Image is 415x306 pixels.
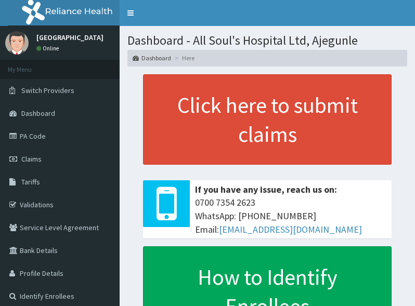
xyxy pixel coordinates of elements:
[5,31,29,55] img: User Image
[21,177,40,187] span: Tariffs
[21,154,42,164] span: Claims
[195,183,337,195] b: If you have any issue, reach us on:
[36,45,61,52] a: Online
[143,74,392,165] a: Click here to submit claims
[127,34,407,47] h1: Dashboard - All Soul's Hospital Ltd, Ajegunle
[172,54,194,62] li: Here
[21,109,55,118] span: Dashboard
[195,196,386,236] span: 0700 7354 2623 WhatsApp: [PHONE_NUMBER] Email:
[219,223,362,235] a: [EMAIL_ADDRESS][DOMAIN_NAME]
[133,54,171,62] a: Dashboard
[36,34,103,41] p: [GEOGRAPHIC_DATA]
[21,86,74,95] span: Switch Providers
